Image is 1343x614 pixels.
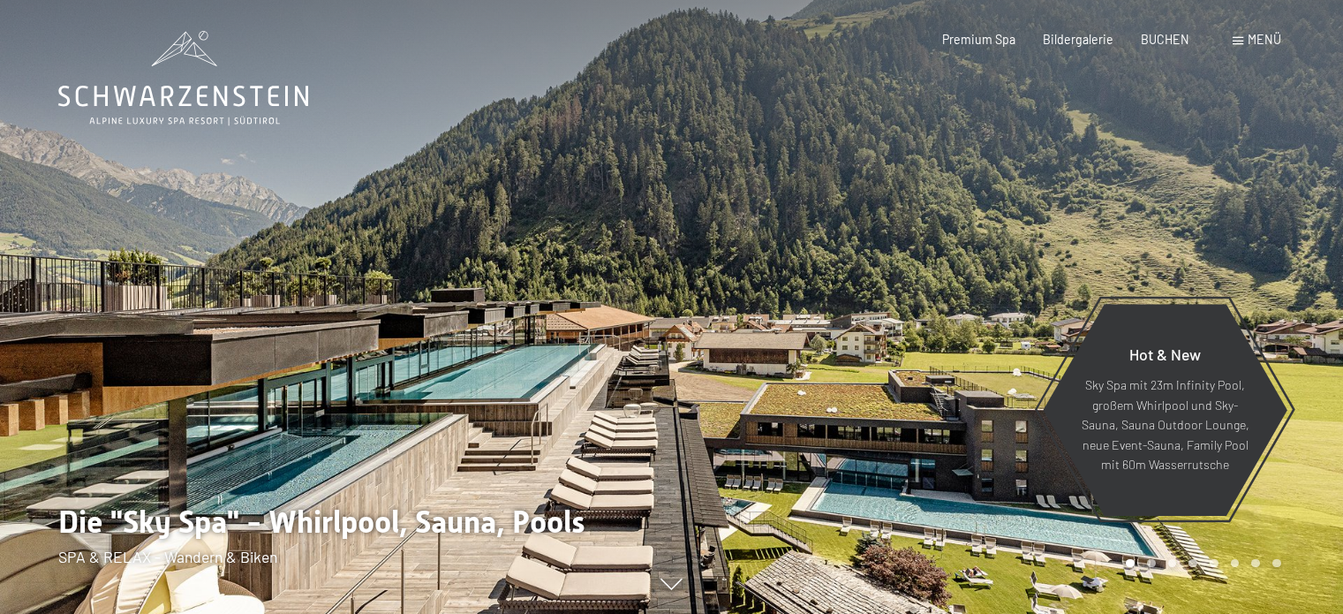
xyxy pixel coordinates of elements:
span: Hot & New [1129,345,1201,364]
div: Carousel Page 3 [1168,559,1177,568]
div: Carousel Page 5 [1210,559,1219,568]
a: Premium Spa [942,32,1015,47]
div: Carousel Page 8 [1272,559,1281,568]
span: Menü [1248,32,1281,47]
div: Carousel Page 7 [1251,559,1260,568]
div: Carousel Page 6 [1231,559,1240,568]
p: Sky Spa mit 23m Infinity Pool, großem Whirlpool und Sky-Sauna, Sauna Outdoor Lounge, neue Event-S... [1081,375,1249,475]
div: Carousel Page 2 [1147,559,1156,568]
a: Hot & New Sky Spa mit 23m Infinity Pool, großem Whirlpool und Sky-Sauna, Sauna Outdoor Lounge, ne... [1042,303,1288,517]
a: Bildergalerie [1043,32,1113,47]
a: BUCHEN [1141,32,1189,47]
div: Carousel Page 1 (Current Slide) [1126,559,1135,568]
div: Carousel Page 4 [1188,559,1197,568]
div: Carousel Pagination [1120,559,1280,568]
